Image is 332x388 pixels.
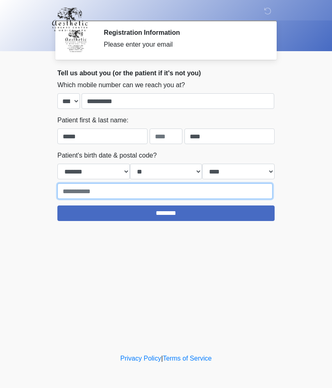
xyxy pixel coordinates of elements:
label: Patient's birth date & postal code? [57,151,157,160]
img: Aesthetic Surgery Centre, PLLC Logo [49,6,91,32]
div: Please enter your email [104,40,262,50]
a: | [161,355,163,362]
a: Terms of Service [163,355,211,362]
img: Agent Avatar [64,29,88,53]
a: Privacy Policy [121,355,161,362]
label: Which mobile number can we reach you at? [57,80,185,90]
label: Patient first & last name: [57,115,128,125]
h2: Tell us about you (or the patient if it's not you) [57,69,275,77]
